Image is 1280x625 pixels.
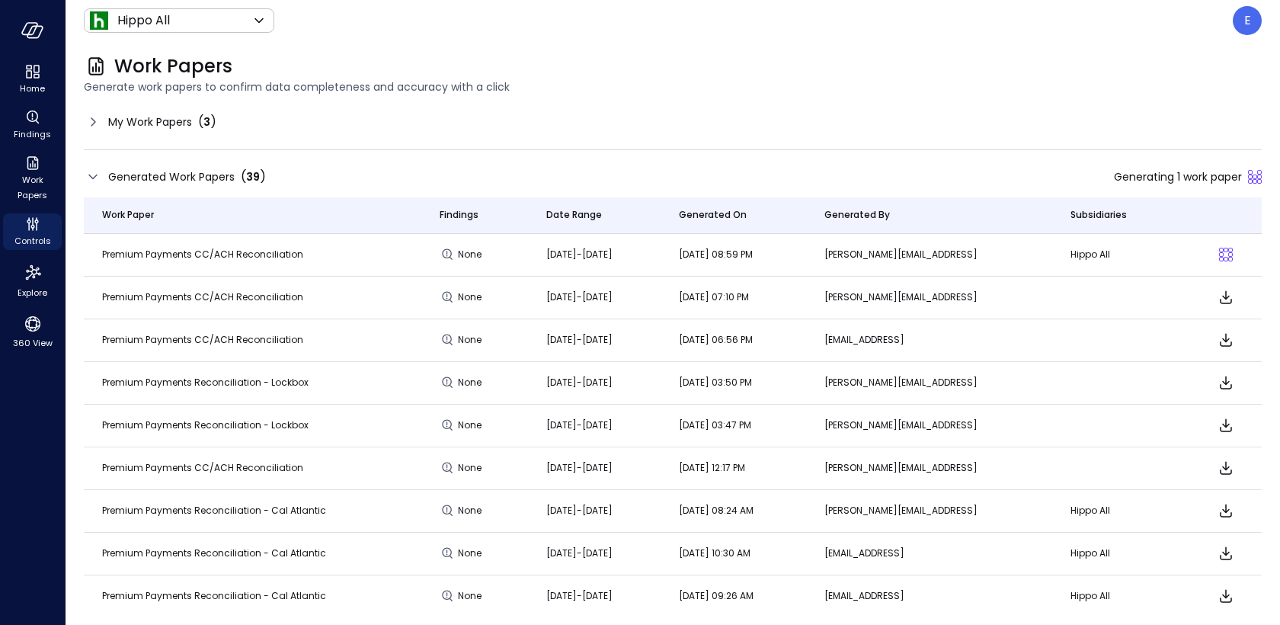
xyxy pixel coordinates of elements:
[458,588,485,604] span: None
[90,11,108,30] img: Icon
[546,589,613,602] span: [DATE]-[DATE]
[203,114,210,130] span: 3
[1070,247,1172,262] p: Hippo All
[824,503,1035,518] p: [PERSON_NAME][EMAIL_ADDRESS]
[546,333,613,346] span: [DATE]-[DATE]
[1217,544,1235,562] span: Download
[241,168,266,186] div: ( )
[824,460,1035,476] p: [PERSON_NAME][EMAIL_ADDRESS]
[679,376,752,389] span: [DATE] 03:50 PM
[824,588,1035,604] p: [EMAIL_ADDRESS]
[102,376,309,389] span: Premium Payments Reconciliation - Lockbox
[20,81,45,96] span: Home
[679,248,753,261] span: [DATE] 08:59 PM
[1070,207,1127,223] span: Subsidiaries
[824,418,1035,433] p: [PERSON_NAME][EMAIL_ADDRESS]
[679,546,750,559] span: [DATE] 10:30 AM
[679,418,751,431] span: [DATE] 03:47 PM
[679,290,749,303] span: [DATE] 07:10 PM
[1244,11,1251,30] p: E
[824,375,1035,390] p: [PERSON_NAME][EMAIL_ADDRESS]
[102,418,309,431] span: Premium Payments Reconciliation - Lockbox
[102,461,303,474] span: Premium Payments CC/ACH Reconciliation
[108,168,235,185] span: Generated Work Papers
[14,233,51,248] span: Controls
[102,290,303,303] span: Premium Payments CC/ACH Reconciliation
[1217,331,1235,349] span: Download
[546,504,613,517] span: [DATE]-[DATE]
[13,335,53,351] span: 360 View
[3,259,62,302] div: Explore
[546,207,602,223] span: Date Range
[84,79,1262,95] span: Generate work papers to confirm data completeness and accuracy with a click
[1114,168,1242,185] span: Generating 1 work paper
[824,332,1035,348] p: [EMAIL_ADDRESS]
[1070,503,1172,518] p: Hippo All
[546,248,613,261] span: [DATE]-[DATE]
[824,207,890,223] span: Generated By
[108,114,192,130] span: My Work Papers
[679,333,753,346] span: [DATE] 06:56 PM
[1070,588,1172,604] p: Hippo All
[1248,170,1262,184] div: Sliding puzzle loader
[14,127,51,142] span: Findings
[3,311,62,352] div: 360 View
[102,504,326,517] span: Premium Payments Reconciliation - Cal Atlantic
[117,11,170,30] p: Hippo All
[3,152,62,204] div: Work Papers
[546,376,613,389] span: [DATE]-[DATE]
[102,207,154,223] span: Work Paper
[458,460,485,476] span: None
[198,113,216,131] div: ( )
[679,207,747,223] span: Generated On
[114,54,232,79] span: Work Papers
[458,503,485,518] span: None
[1233,6,1262,35] div: Eleanor Yehudai
[102,589,326,602] span: Premium Payments Reconciliation - Cal Atlantic
[1217,502,1235,520] span: Download
[546,290,613,303] span: [DATE]-[DATE]
[546,418,613,431] span: [DATE]-[DATE]
[1217,587,1235,605] span: Download
[440,207,478,223] span: Findings
[679,504,754,517] span: [DATE] 08:24 AM
[458,332,485,348] span: None
[458,375,485,390] span: None
[824,546,1035,561] p: [EMAIL_ADDRESS]
[102,248,303,261] span: Premium Payments CC/ACH Reconciliation
[1070,546,1172,561] p: Hippo All
[1219,248,1233,261] div: Sliding puzzle loader
[1217,288,1235,306] span: Download
[1217,459,1235,477] span: Download
[3,213,62,250] div: Controls
[679,461,745,474] span: [DATE] 12:17 PM
[102,333,303,346] span: Premium Payments CC/ACH Reconciliation
[546,461,613,474] span: [DATE]-[DATE]
[824,247,1035,262] p: [PERSON_NAME][EMAIL_ADDRESS]
[824,290,1035,305] p: [PERSON_NAME][EMAIL_ADDRESS]
[9,172,56,203] span: Work Papers
[1217,373,1235,392] span: Download
[679,589,754,602] span: [DATE] 09:26 AM
[3,107,62,143] div: Findings
[458,290,485,305] span: None
[546,546,613,559] span: [DATE]-[DATE]
[1217,416,1235,434] span: Download
[3,61,62,98] div: Home
[458,247,485,262] span: None
[246,169,260,184] span: 39
[1219,248,1233,261] div: Generating work paper
[18,285,47,300] span: Explore
[458,418,485,433] span: None
[102,546,326,559] span: Premium Payments Reconciliation - Cal Atlantic
[458,546,485,561] span: None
